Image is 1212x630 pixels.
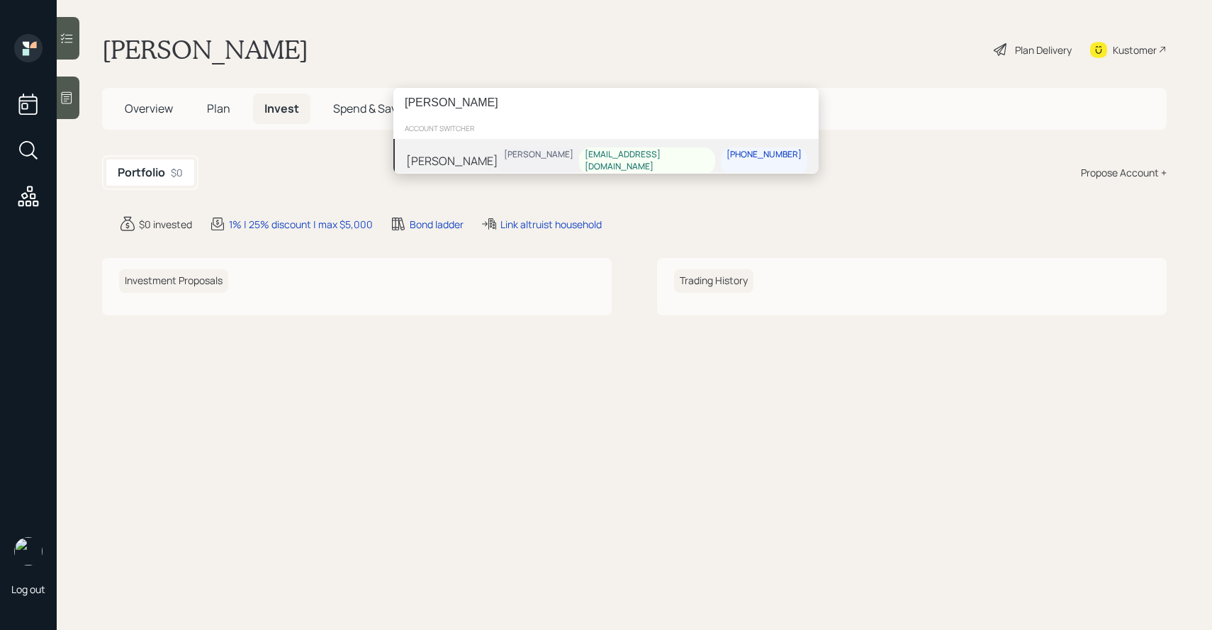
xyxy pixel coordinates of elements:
[585,149,709,173] div: [EMAIL_ADDRESS][DOMAIN_NAME]
[406,152,498,169] div: [PERSON_NAME]
[393,118,819,139] div: account switcher
[393,88,819,118] input: Type a command or search…
[504,149,573,161] div: [PERSON_NAME]
[726,149,802,161] div: [PHONE_NUMBER]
